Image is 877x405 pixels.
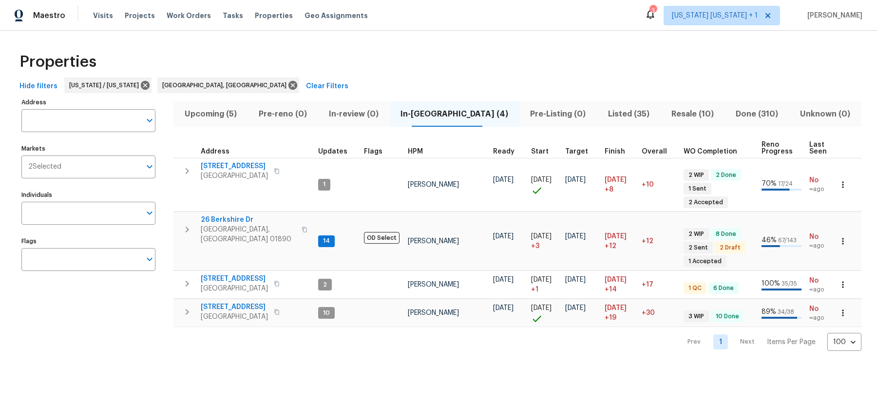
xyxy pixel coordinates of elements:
td: 17 day(s) past target finish date [638,271,680,299]
a: Goto page 1 [713,334,728,349]
span: Ready [493,148,515,155]
span: [STREET_ADDRESS] [201,161,268,171]
span: 2 Done [712,171,740,179]
span: [GEOGRAPHIC_DATA] [201,284,268,293]
span: [DATE] [605,176,627,183]
span: 67 / 143 [778,237,797,243]
span: [DATE] [493,276,514,283]
span: Hide filters [19,80,57,93]
span: No [809,304,836,314]
span: [GEOGRAPHIC_DATA], [GEOGRAPHIC_DATA] 01890 [201,225,296,244]
span: No [809,175,836,185]
span: [DATE] [493,233,514,240]
span: ∞ ago [809,314,836,322]
span: +12 [605,241,616,251]
span: 2 Draft [716,244,744,252]
span: +30 [642,309,655,316]
span: Geo Assignments [305,11,368,20]
span: 70 % [762,180,777,187]
td: Project started 1 days late [527,271,561,299]
span: Last Seen [809,141,827,155]
span: Updates [318,148,347,155]
td: Project started on time [527,299,561,327]
span: 1 [319,180,329,189]
span: [PERSON_NAME] [803,11,862,20]
span: 1 Sent [685,185,710,193]
span: Upcoming (5) [179,107,242,121]
span: Address [201,148,229,155]
span: In-[GEOGRAPHIC_DATA] (4) [396,107,514,121]
span: [GEOGRAPHIC_DATA] [201,312,268,322]
span: 1 QC [685,284,705,292]
td: Scheduled to finish 14 day(s) late [601,271,638,299]
span: Pre-Listing (0) [525,107,591,121]
span: [DATE] [531,233,552,240]
span: [PERSON_NAME] [408,238,459,245]
span: Resale (10) [666,107,719,121]
span: ∞ ago [809,286,836,294]
span: 2 Accepted [685,198,727,207]
span: 2 Sent [685,244,712,252]
span: +10 [642,181,654,188]
span: No [809,276,836,286]
span: 2 WIP [685,171,708,179]
span: Maestro [33,11,65,20]
div: Actual renovation start date [531,148,557,155]
span: + 1 [531,285,538,294]
span: 46 % [762,237,777,244]
span: +8 [605,185,613,194]
span: [DATE] [531,305,552,311]
span: No [809,232,836,242]
span: [DATE] [605,233,627,240]
span: Target [565,148,588,155]
div: Target renovation project end date [565,148,597,155]
td: Project started 3 days late [527,212,561,270]
span: OD Select [364,232,400,244]
span: Unknown (0) [795,107,856,121]
div: Days past target finish date [642,148,676,155]
span: 8 Done [712,230,740,238]
span: [DATE] [531,276,552,283]
span: Reno Progress [762,141,793,155]
span: [DATE] [531,176,552,183]
td: Scheduled to finish 19 day(s) late [601,299,638,327]
span: ∞ ago [809,185,836,193]
span: Work Orders [167,11,211,20]
span: [STREET_ADDRESS] [201,274,268,284]
span: 100 % [762,280,780,287]
span: HPM [408,148,423,155]
span: [US_STATE] [US_STATE] + 1 [672,11,758,20]
span: 26 Berkshire Dr [201,215,296,225]
span: [DATE] [565,276,586,283]
nav: Pagination Navigation [678,333,861,351]
td: Scheduled to finish 12 day(s) late [601,212,638,270]
span: Pre-reno (0) [253,107,312,121]
div: 100 [827,329,861,355]
button: Hide filters [16,77,61,96]
button: Open [143,252,156,266]
span: [PERSON_NAME] [408,309,459,316]
span: [DATE] [605,276,627,283]
span: 1 Accepted [685,257,725,266]
span: 34 / 38 [778,309,794,315]
span: [DATE] [605,305,627,311]
span: Properties [19,57,96,67]
div: Projected renovation finish date [605,148,634,155]
span: [DATE] [565,305,586,311]
span: [US_STATE] / [US_STATE] [69,80,143,90]
button: Open [143,114,156,127]
span: 6 Done [709,284,738,292]
td: 10 day(s) past target finish date [638,158,680,212]
span: [DATE] [493,176,514,183]
span: Done (310) [731,107,783,121]
span: Projects [125,11,155,20]
span: [STREET_ADDRESS] [201,302,268,312]
span: [GEOGRAPHIC_DATA], [GEOGRAPHIC_DATA] [162,80,290,90]
div: [US_STATE] / [US_STATE] [64,77,152,93]
span: 14 [319,237,334,245]
button: Open [143,206,156,220]
span: 17 / 24 [778,181,793,187]
span: +19 [605,313,616,323]
span: [PERSON_NAME] [408,181,459,188]
span: 3 WIP [685,312,708,321]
